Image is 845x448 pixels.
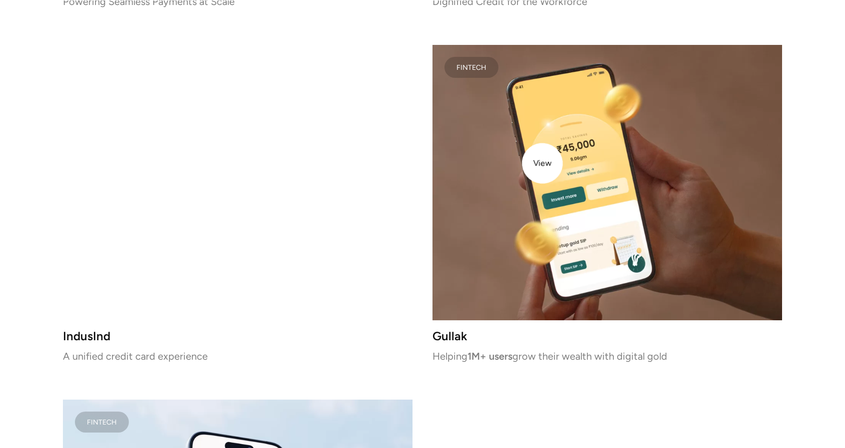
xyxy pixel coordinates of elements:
[456,65,486,70] div: FINTECH
[63,332,413,341] h3: IndusInd
[87,420,117,425] div: Fintech
[432,332,782,341] h3: Gullak
[87,65,117,70] div: FINTECH
[467,350,512,362] strong: 1M+ users
[432,353,782,360] p: Helping grow their wealth with digital gold
[63,45,413,360] a: FINTECHIndusIndA unified credit card experience
[432,45,782,360] a: FINTECHGullakHelping1M+ usersgrow their wealth with digital gold
[63,353,413,360] p: A unified credit card experience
